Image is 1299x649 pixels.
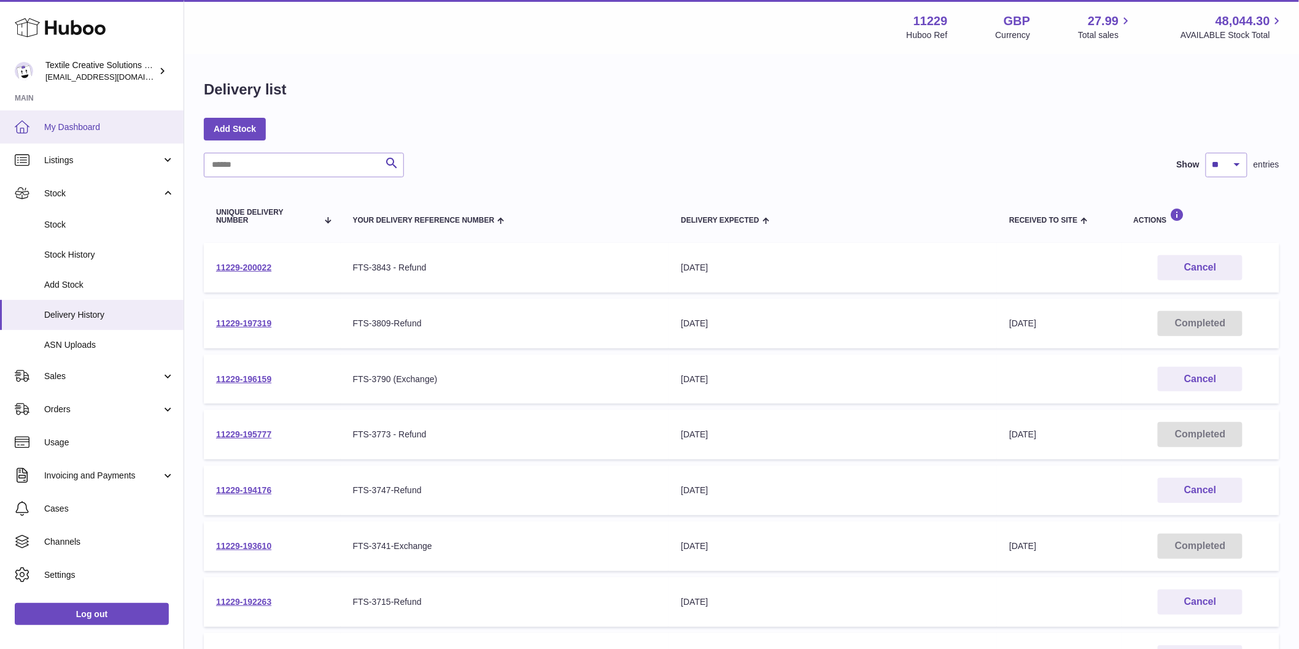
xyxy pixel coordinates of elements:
span: AVAILABLE Stock Total [1181,29,1284,41]
div: FTS-3773 - Refund [353,429,657,440]
label: Show [1177,159,1200,171]
div: [DATE] [681,540,985,552]
span: Your Delivery Reference Number [353,217,495,225]
div: [DATE] [681,262,985,274]
span: Sales [44,371,161,382]
span: [DATE] [1009,429,1036,439]
span: Listings [44,155,161,166]
div: Currency [996,29,1031,41]
a: 11229-193610 [216,541,271,551]
span: 27.99 [1088,13,1119,29]
div: FTS-3715-Refund [353,596,657,608]
span: Invoicing and Payments [44,470,161,482]
span: Orders [44,404,161,415]
span: entries [1254,159,1279,171]
span: Stock [44,188,161,199]
a: 11229-192263 [216,597,271,607]
span: [EMAIL_ADDRESS][DOMAIN_NAME] [45,72,180,82]
div: FTS-3843 - Refund [353,262,657,274]
strong: GBP [1004,13,1030,29]
a: 48,044.30 AVAILABLE Stock Total [1181,13,1284,41]
span: Delivery Expected [681,217,759,225]
div: FTS-3741-Exchange [353,540,657,552]
h1: Delivery list [204,80,287,99]
button: Cancel [1158,255,1243,280]
a: 11229-200022 [216,263,271,272]
div: FTS-3747-Refund [353,485,657,496]
span: Settings [44,569,174,581]
div: [DATE] [681,374,985,385]
span: Cases [44,503,174,515]
div: [DATE] [681,485,985,496]
span: 48,044.30 [1216,13,1270,29]
div: [DATE] [681,596,985,608]
span: Stock [44,219,174,231]
span: [DATE] [1009,541,1036,551]
a: 11229-197319 [216,318,271,328]
div: FTS-3809-Refund [353,318,657,329]
span: [DATE] [1009,318,1036,328]
span: Delivery History [44,309,174,321]
span: Received to Site [1009,217,1077,225]
a: Log out [15,603,169,625]
div: FTS-3790 (Exchange) [353,374,657,385]
button: Cancel [1158,367,1243,392]
a: 11229-194176 [216,485,271,495]
button: Cancel [1158,478,1243,503]
span: My Dashboard [44,121,174,133]
span: ASN Uploads [44,339,174,351]
span: Channels [44,536,174,548]
div: Textile Creative Solutions Limited [45,60,156,83]
button: Cancel [1158,589,1243,615]
a: 27.99 Total sales [1078,13,1133,41]
strong: 11229 [913,13,948,29]
span: Stock History [44,249,174,261]
div: [DATE] [681,318,985,329]
a: Add Stock [204,118,266,140]
span: Add Stock [44,279,174,291]
span: Unique Delivery Number [216,209,317,225]
span: Total sales [1078,29,1133,41]
span: Usage [44,437,174,448]
a: 11229-196159 [216,374,271,384]
a: 11229-195777 [216,429,271,439]
div: Actions [1134,208,1267,225]
div: Huboo Ref [907,29,948,41]
img: sales@textilecreativesolutions.co.uk [15,62,33,80]
div: [DATE] [681,429,985,440]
